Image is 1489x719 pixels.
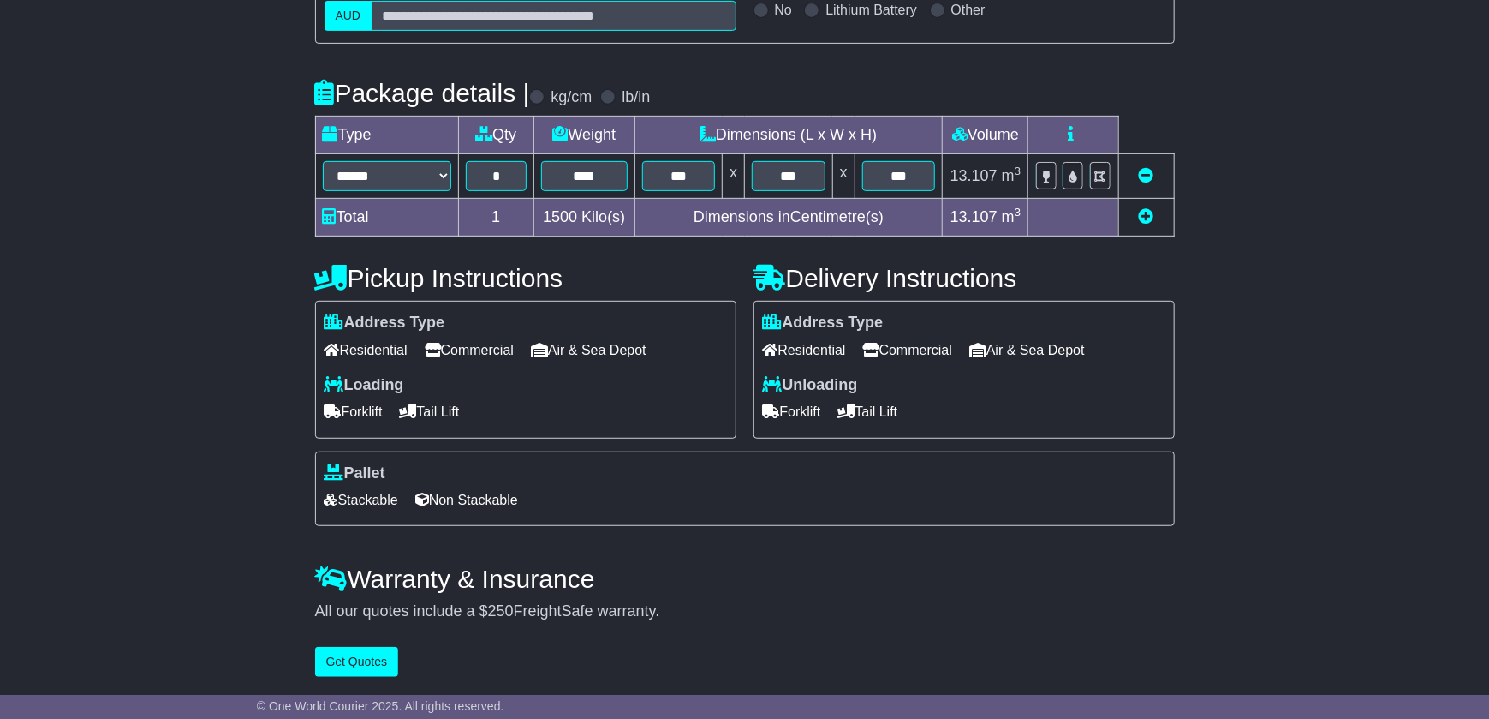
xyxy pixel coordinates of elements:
span: Residential [325,337,408,363]
td: Kilo(s) [533,199,634,237]
td: Dimensions in Centimetre(s) [634,199,943,237]
h4: Pickup Instructions [315,264,736,292]
span: Stackable [325,487,398,513]
label: AUD [325,1,372,31]
span: m [1002,208,1021,225]
button: Get Quotes [315,647,399,677]
sup: 3 [1015,206,1021,219]
span: Non Stackable [415,487,518,513]
span: 250 [488,602,514,620]
label: Lithium Battery [825,2,917,18]
td: Total [315,199,458,237]
span: 13.107 [950,167,998,184]
label: Address Type [763,314,884,333]
label: lb/in [622,88,650,107]
span: 13.107 [950,208,998,225]
span: Air & Sea Depot [531,337,646,363]
td: Type [315,117,458,154]
label: kg/cm [551,88,592,107]
span: © One World Courier 2025. All rights reserved. [257,699,504,713]
td: Qty [458,117,533,154]
label: Address Type [325,314,445,333]
span: 1500 [543,208,577,225]
sup: 3 [1015,165,1021,177]
a: Add new item [1139,208,1154,225]
span: Air & Sea Depot [969,337,1085,363]
td: x [723,154,745,199]
label: Unloading [763,376,858,395]
div: All our quotes include a $ FreightSafe warranty. [315,602,1175,621]
h4: Warranty & Insurance [315,565,1175,593]
span: Tail Lift [400,398,460,425]
span: Residential [763,337,846,363]
h4: Package details | [315,79,530,107]
label: No [775,2,792,18]
span: m [1002,167,1021,184]
span: Forklift [763,398,821,425]
span: Commercial [863,337,952,363]
td: Volume [943,117,1028,154]
td: Weight [533,117,634,154]
td: x [832,154,855,199]
span: Forklift [325,398,383,425]
label: Pallet [325,464,385,483]
h4: Delivery Instructions [753,264,1175,292]
td: Dimensions (L x W x H) [634,117,943,154]
span: Tail Lift [838,398,898,425]
span: Commercial [425,337,514,363]
label: Other [951,2,986,18]
a: Remove this item [1139,167,1154,184]
td: 1 [458,199,533,237]
label: Loading [325,376,404,395]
